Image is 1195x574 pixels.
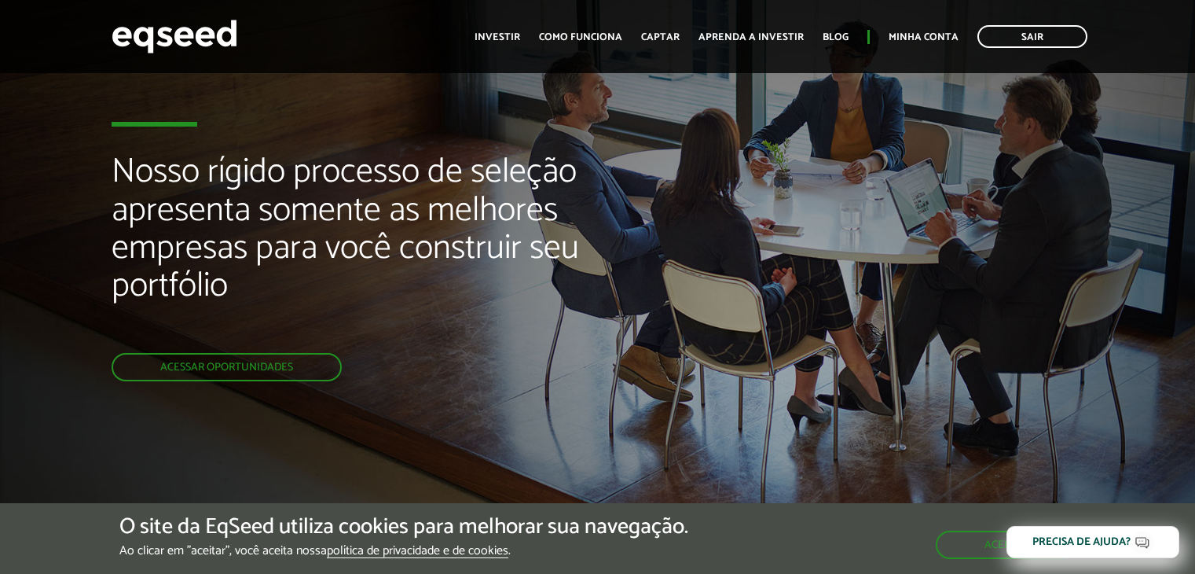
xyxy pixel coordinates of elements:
a: política de privacidade e de cookies [327,545,508,558]
button: Aceitar [936,531,1076,559]
a: Minha conta [889,32,959,42]
h2: Nosso rígido processo de seleção apresenta somente as melhores empresas para você construir seu p... [112,153,686,353]
p: Ao clicar em "aceitar", você aceita nossa . [119,543,688,558]
a: Sair [977,25,1087,48]
h5: O site da EqSeed utiliza cookies para melhorar sua navegação. [119,515,688,539]
img: EqSeed [112,16,237,57]
a: Blog [823,32,849,42]
a: Investir [475,32,520,42]
a: Captar [641,32,680,42]
a: Como funciona [539,32,622,42]
a: Acessar oportunidades [112,353,342,381]
a: Aprenda a investir [698,32,804,42]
